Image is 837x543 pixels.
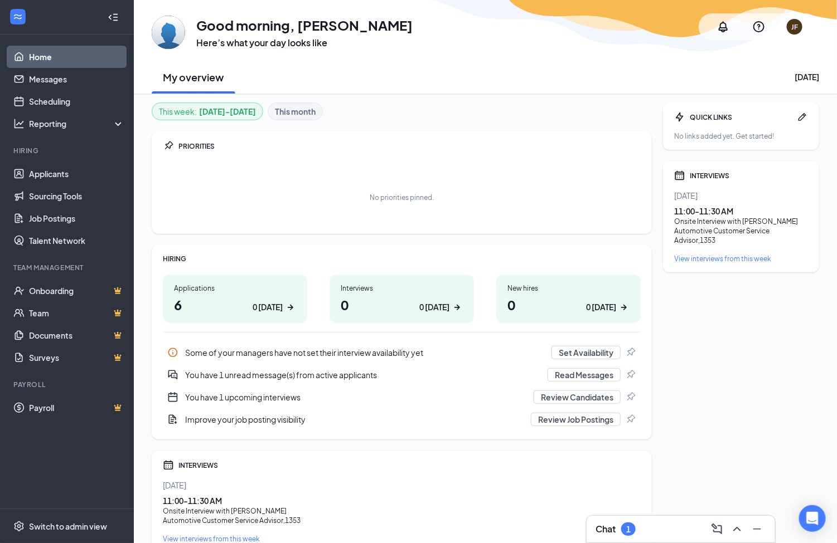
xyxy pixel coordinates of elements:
button: Read Messages [548,368,621,381]
a: OnboardingCrown [29,280,124,302]
h1: 0 [341,295,463,314]
a: DoubleChatActiveYou have 1 unread message(s) from active applicantsRead MessagesPin [163,364,641,386]
div: New hires [507,283,630,293]
a: Home [29,46,124,68]
svg: DocumentAdd [167,414,178,425]
div: 0 [DATE] [253,301,283,313]
div: Automotive Customer Service Advisor , 1353 [163,516,641,525]
svg: Pin [625,414,636,425]
button: Set Availability [551,346,621,359]
a: Job Postings [29,207,124,229]
button: ChevronUp [728,520,746,538]
a: Interviews00 [DATE]ArrowRight [330,275,474,323]
div: No links added yet. Get started! [674,131,808,141]
svg: ArrowRight [452,302,463,313]
svg: Info [167,347,178,358]
div: No priorities pinned. [370,193,434,202]
div: Hiring [13,146,122,155]
b: This month [275,105,316,118]
svg: Bolt [674,111,685,123]
div: Applications [174,283,296,293]
a: Applicants [29,163,124,185]
svg: Calendar [163,459,174,471]
div: HIRING [163,254,641,263]
svg: Pin [625,392,636,403]
h1: 6 [174,295,296,314]
div: This week : [159,105,256,118]
svg: Calendar [674,170,685,181]
div: Reporting [29,118,125,129]
div: [DATE] [795,71,819,82]
div: 11:00 - 11:30 AM [674,206,808,217]
a: Scheduling [29,90,124,112]
h1: 0 [507,295,630,314]
h2: My overview [163,70,224,84]
a: Sourcing Tools [29,185,124,207]
button: ComposeMessage [708,520,726,538]
div: Onsite Interview with [PERSON_NAME] [674,217,808,226]
div: 0 [DATE] [419,301,449,313]
h3: Here’s what your day looks like [196,37,413,49]
a: View interviews from this week [674,254,808,263]
a: SurveysCrown [29,346,124,369]
h3: Chat [596,523,616,535]
a: InfoSome of your managers have not set their interview availability yetSet AvailabilityPin [163,341,641,364]
svg: Pin [625,369,636,380]
button: Minimize [748,520,766,538]
div: [DATE] [674,190,808,201]
div: Switch to admin view [29,521,107,532]
a: Applications60 [DATE]ArrowRight [163,275,307,323]
svg: ComposeMessage [710,522,724,536]
svg: WorkstreamLogo [12,11,23,22]
div: QUICK LINKS [690,112,792,122]
h1: Good morning, [PERSON_NAME] [196,16,413,35]
div: Interviews [341,283,463,293]
svg: ArrowRight [618,302,630,313]
div: Payroll [13,380,122,389]
div: You have 1 upcoming interviews [185,392,527,403]
svg: Minimize [751,522,764,536]
a: CalendarNewYou have 1 upcoming interviewsReview CandidatesPin [163,386,641,408]
svg: ArrowRight [285,302,296,313]
div: Onsite Interview with [PERSON_NAME] [163,506,641,516]
div: [DATE] [163,480,641,491]
div: You have 1 upcoming interviews [163,386,641,408]
a: DocumentAddImprove your job posting visibilityReview Job PostingsPin [163,408,641,431]
div: You have 1 unread message(s) from active applicants [185,369,541,380]
svg: Pen [797,111,808,123]
div: JF [791,22,798,32]
div: Some of your managers have not set their interview availability yet [185,347,545,358]
div: Automotive Customer Service Advisor , 1353 [674,226,808,245]
svg: CalendarNew [167,392,178,403]
svg: Collapse [108,12,119,23]
svg: DoubleChatActive [167,369,178,380]
svg: Analysis [13,118,25,129]
div: Improve your job posting visibility [185,414,524,425]
svg: ChevronUp [730,522,744,536]
a: Talent Network [29,229,124,252]
div: 0 [DATE] [586,301,616,313]
div: PRIORITIES [178,141,641,151]
div: INTERVIEWS [690,171,808,180]
button: Review Candidates [534,390,621,404]
svg: Pin [625,347,636,358]
div: Some of your managers have not set their interview availability yet [163,341,641,364]
svg: Pin [163,140,174,151]
b: [DATE] - [DATE] [199,105,256,118]
svg: Notifications [717,20,730,33]
button: Review Job Postings [531,413,621,426]
a: New hires00 [DATE]ArrowRight [496,275,641,323]
svg: QuestionInfo [752,20,766,33]
div: Improve your job posting visibility [163,408,641,431]
div: 11:00 - 11:30 AM [163,495,641,506]
a: PayrollCrown [29,397,124,419]
svg: Settings [13,521,25,532]
img: John Fortney [152,16,185,49]
div: You have 1 unread message(s) from active applicants [163,364,641,386]
div: Open Intercom Messenger [799,505,826,532]
div: 1 [626,525,631,534]
a: DocumentsCrown [29,324,124,346]
a: TeamCrown [29,302,124,324]
div: Team Management [13,263,122,272]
